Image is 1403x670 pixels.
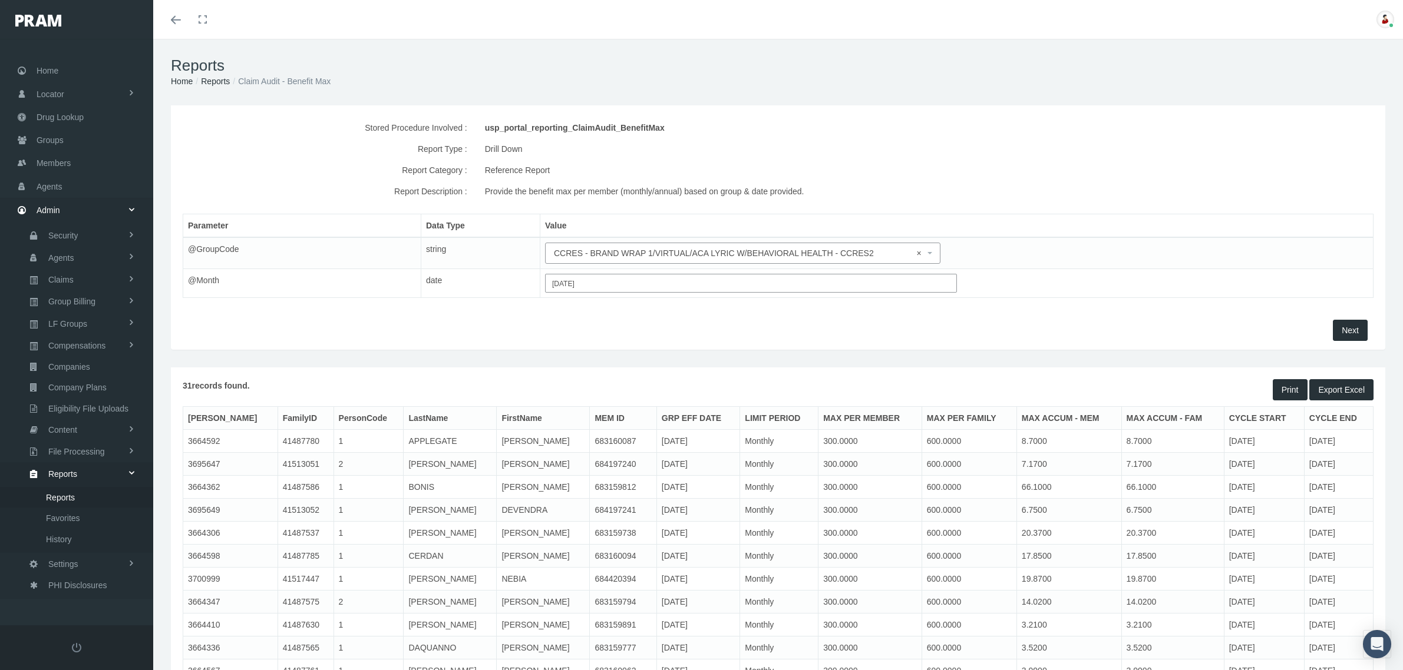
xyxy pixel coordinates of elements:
td: 300.0000 [818,522,922,545]
td: 3664592 [183,430,278,453]
th: CYCLE END [1304,407,1373,430]
td: 19.8700 [1016,568,1121,591]
div: Provide the benefit max per member (monthly/annual) based on group & date provided. [485,181,1172,202]
th: MAX PER MEMBER [818,407,922,430]
label: Report Type : [174,138,476,160]
td: Monthly [740,476,818,499]
td: 66.1000 [1121,476,1224,499]
td: [DATE] [1224,613,1304,636]
td: 41487780 [278,430,334,453]
td: 683159738 [590,522,656,545]
span: Drug Lookup [37,106,84,128]
td: [DATE] [1304,453,1373,476]
td: 600.0000 [922,545,1016,568]
td: 41487785 [278,545,334,568]
span: History [46,529,72,549]
td: [DATE] [1224,476,1304,499]
td: DAQUANNO [404,636,497,659]
span: × [917,247,926,260]
td: 3.2100 [1016,613,1121,636]
td: 3664410 [183,613,278,636]
td: 600.0000 [922,522,1016,545]
th: FirstName [497,407,590,430]
td: [PERSON_NAME] [404,453,497,476]
th: PersonCode [334,407,404,430]
td: [DATE] [656,568,740,591]
td: Monthly [740,522,818,545]
td: 1 [334,476,404,499]
td: Monthly [740,453,818,476]
td: [PERSON_NAME] [497,453,590,476]
td: 3664362 [183,476,278,499]
span: Compensations [48,336,105,356]
th: LIMIT PERIOD [740,407,818,430]
td: Monthly [740,430,818,453]
td: 1 [334,545,404,568]
td: 1 [334,522,404,545]
td: 300.0000 [818,453,922,476]
td: 20.3700 [1121,522,1224,545]
td: [DATE] [656,613,740,636]
td: [PERSON_NAME] [497,430,590,453]
button: Next [1333,320,1368,341]
td: 1 [334,430,404,453]
td: 20.3700 [1016,522,1121,545]
td: 41513052 [278,499,334,522]
th: MAX ACCUM - FAM [1121,407,1224,430]
td: 7.1700 [1121,453,1224,476]
td: 3695649 [183,499,278,522]
th: Parameter [183,214,421,238]
td: 300.0000 [818,430,922,453]
td: [DATE] [656,522,740,545]
td: [PERSON_NAME] [404,591,497,613]
td: 3.2100 [1121,613,1224,636]
button: Print [1273,379,1308,400]
td: string [421,237,540,269]
td: 600.0000 [922,591,1016,613]
td: 683159777 [590,636,656,659]
span: Security [48,225,78,246]
td: 683159812 [590,476,656,499]
td: @Month [183,269,421,298]
td: [DATE] [1304,499,1373,522]
span: Settings [48,554,78,574]
span: Company Plans [48,377,107,397]
td: [PERSON_NAME] [497,636,590,659]
td: 1 [334,636,404,659]
td: [DATE] [1304,613,1373,636]
td: [DATE] [1304,568,1373,591]
td: 600.0000 [922,613,1016,636]
td: [DATE] [1224,568,1304,591]
td: [DATE] [1304,476,1373,499]
td: 600.0000 [922,430,1016,453]
td: CERDAN [404,545,497,568]
td: 1 [334,568,404,591]
td: [DATE] [656,636,740,659]
span: Groups [37,129,64,151]
td: 41487575 [278,591,334,613]
td: [DATE] [1304,430,1373,453]
td: [DATE] [1224,453,1304,476]
td: [PERSON_NAME] [404,613,497,636]
td: [DATE] [1224,545,1304,568]
th: Data Type [421,214,540,238]
td: 3664306 [183,522,278,545]
span: Group Billing [48,291,95,311]
span: PHI Disclosures [48,575,107,595]
td: [DATE] [1304,545,1373,568]
span: CCRES - BRAND WRAP 1/VIRTUAL/ACA LYRIC W/BEHAVIORAL HEALTH - CCRES2 [554,247,925,260]
td: Monthly [740,636,818,659]
th: [PERSON_NAME] [183,407,278,430]
span: Reports [46,487,75,508]
div: Open Intercom Messenger [1363,630,1391,658]
td: [PERSON_NAME] [497,476,590,499]
td: Monthly [740,591,818,613]
td: Monthly [740,613,818,636]
img: S_Profile_Picture_701.jpg [1376,11,1394,28]
div: Reference Report [485,160,1172,181]
td: 300.0000 [818,499,922,522]
span: Companies [48,357,90,377]
div: records found. [174,379,778,400]
span: Agents [37,175,62,198]
a: Reports [201,77,230,86]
